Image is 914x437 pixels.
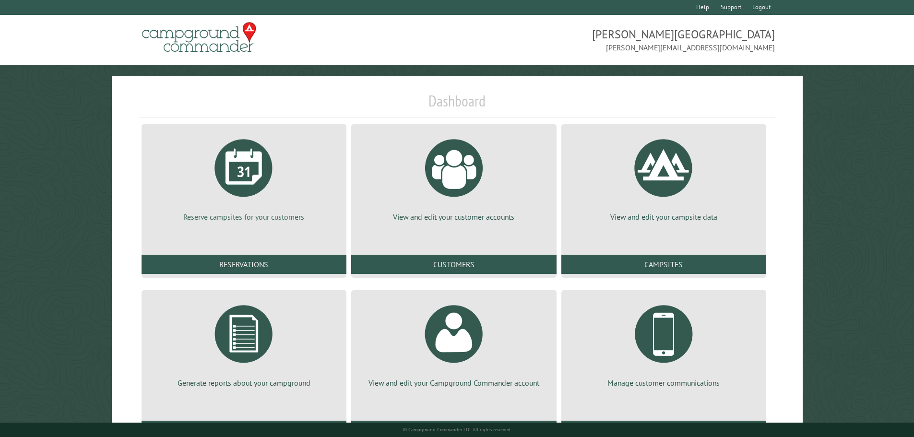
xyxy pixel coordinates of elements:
h1: Dashboard [139,92,775,118]
small: © Campground Commander LLC. All rights reserved. [403,426,511,433]
a: View and edit your customer accounts [363,132,545,222]
p: Manage customer communications [573,378,755,388]
a: Manage customer communications [573,298,755,388]
a: Campsites [561,255,766,274]
a: Reserve campsites for your customers [153,132,335,222]
a: View and edit your Campground Commander account [363,298,545,388]
span: [PERSON_NAME][GEOGRAPHIC_DATA] [PERSON_NAME][EMAIL_ADDRESS][DOMAIN_NAME] [457,26,775,53]
p: View and edit your customer accounts [363,212,545,222]
a: Reservations [142,255,346,274]
a: View and edit your campsite data [573,132,755,222]
p: View and edit your Campground Commander account [363,378,545,388]
a: Generate reports about your campground [153,298,335,388]
p: Reserve campsites for your customers [153,212,335,222]
a: Customers [351,255,556,274]
p: Generate reports about your campground [153,378,335,388]
p: View and edit your campsite data [573,212,755,222]
img: Campground Commander [139,19,259,56]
